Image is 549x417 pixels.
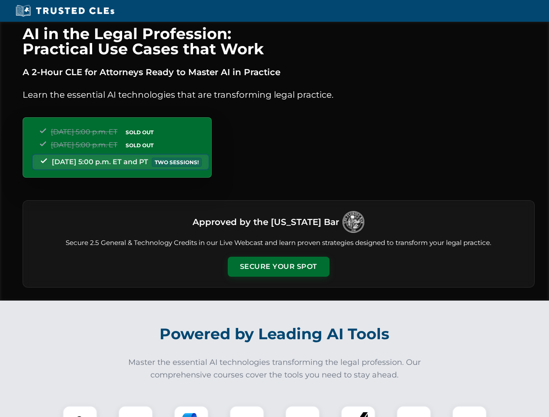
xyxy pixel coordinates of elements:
h1: AI in the Legal Profession: Practical Use Cases that Work [23,26,535,56]
span: [DATE] 5:00 p.m. ET [51,128,117,136]
p: Master the essential AI technologies transforming the legal profession. Our comprehensive courses... [123,356,427,381]
p: Secure 2.5 General & Technology Credits in our Live Webcast and learn proven strategies designed ... [33,238,524,248]
p: A 2-Hour CLE for Attorneys Ready to Master AI in Practice [23,65,535,79]
p: Learn the essential AI technologies that are transforming legal practice. [23,88,535,102]
h3: Approved by the [US_STATE] Bar [193,214,339,230]
span: SOLD OUT [123,141,156,150]
img: Trusted CLEs [13,4,117,17]
span: [DATE] 5:00 p.m. ET [51,141,117,149]
span: SOLD OUT [123,128,156,137]
h2: Powered by Leading AI Tools [34,319,516,349]
button: Secure Your Spot [228,257,329,277]
img: Logo [343,211,364,233]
